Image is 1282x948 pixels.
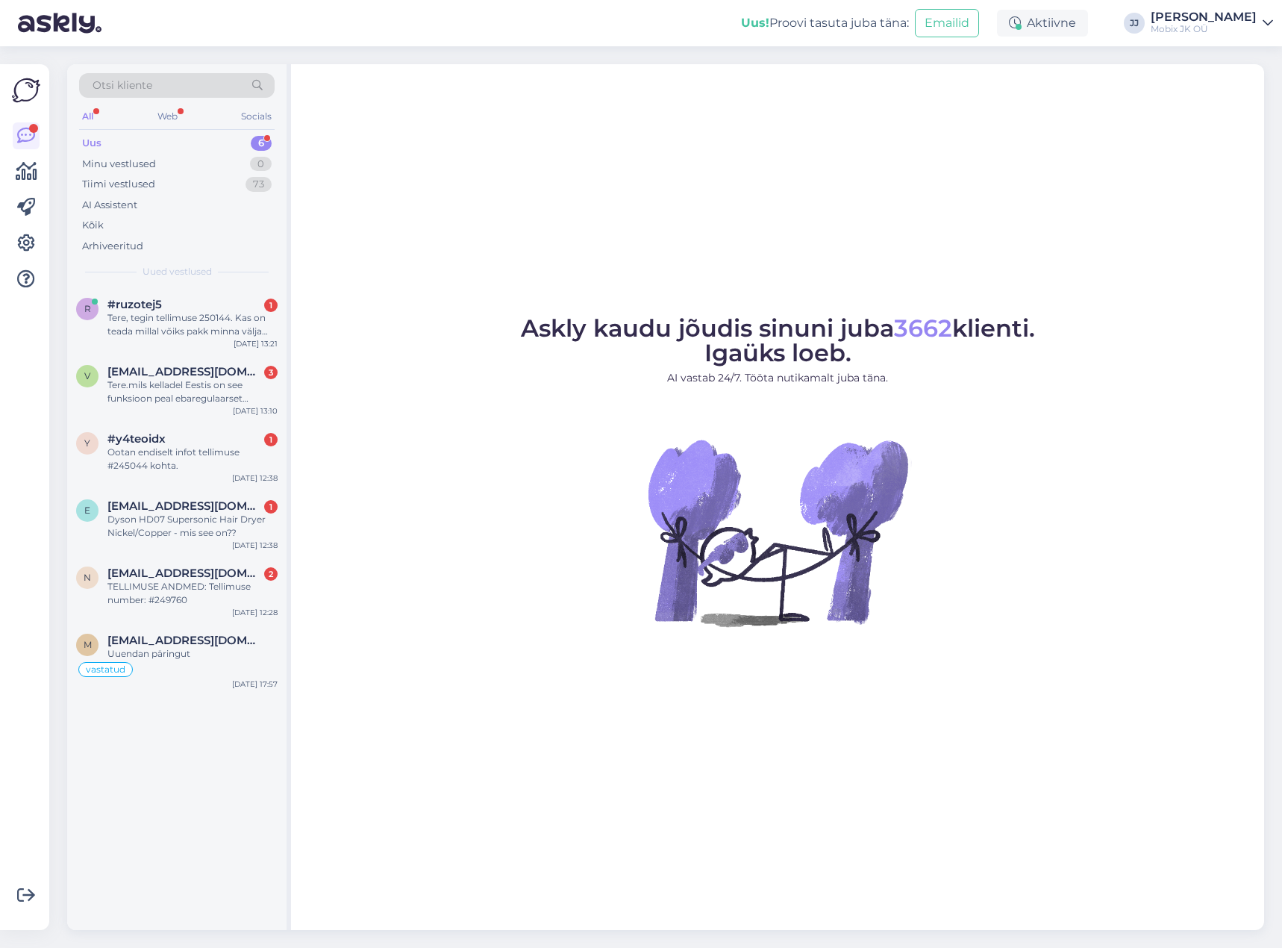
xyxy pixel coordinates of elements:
[82,239,143,254] div: Arhiveeritud
[82,198,137,213] div: AI Assistent
[84,370,90,381] span: v
[1151,11,1273,35] a: [PERSON_NAME]Mobix JK OÜ
[84,303,91,314] span: r
[264,500,278,514] div: 1
[82,218,104,233] div: Kõik
[264,567,278,581] div: 2
[521,314,1035,367] span: Askly kaudu jõudis sinuni juba klienti. Igaüks loeb.
[107,298,162,311] span: #ruzotej5
[107,311,278,338] div: Tere, tegin tellimuse 250144. Kas on teada millal võiks pakk minna välja saatmisele?
[1151,11,1257,23] div: [PERSON_NAME]
[107,580,278,607] div: TELLIMUSE ANDMED: Tellimuse number: #249760
[915,9,979,37] button: Emailid
[93,78,152,93] span: Otsi kliente
[143,265,212,278] span: Uued vestlused
[12,76,40,105] img: Askly Logo
[251,136,272,151] div: 6
[234,338,278,349] div: [DATE] 13:21
[264,433,278,446] div: 1
[250,157,272,172] div: 0
[107,378,278,405] div: Tere.mils kelladel Eestis on see funksioon peal ebaregulaarset südamerütmi, mis võib viidata näit...
[107,432,166,446] span: #y4teoidx
[997,10,1088,37] div: Aktiivne
[107,446,278,473] div: Ootan endiselt infot tellimuse #245044 kohta.
[84,639,92,650] span: m
[154,107,181,126] div: Web
[107,647,278,661] div: Uuendan päringut
[82,136,101,151] div: Uus
[232,540,278,551] div: [DATE] 12:38
[741,16,769,30] b: Uus!
[1124,13,1145,34] div: JJ
[1151,23,1257,35] div: Mobix JK OÜ
[264,299,278,312] div: 1
[232,607,278,618] div: [DATE] 12:28
[246,177,272,192] div: 73
[107,634,263,647] span: massa56@gmail.com
[233,405,278,417] div: [DATE] 13:10
[232,473,278,484] div: [DATE] 12:38
[107,567,263,580] span: neve.karjus.001@mail.ee
[79,107,96,126] div: All
[238,107,275,126] div: Socials
[107,365,263,378] span: valdek.veod@gmail.com
[894,314,952,343] span: 3662
[107,513,278,540] div: Dyson HD07 Supersonic Hair Dryer Nickel/Copper - mis see on??
[82,157,156,172] div: Minu vestlused
[643,398,912,667] img: No Chat active
[86,665,125,674] span: vastatud
[521,370,1035,386] p: AI vastab 24/7. Tööta nutikamalt juba täna.
[741,14,909,32] div: Proovi tasuta juba täna:
[82,177,155,192] div: Tiimi vestlused
[84,572,91,583] span: n
[84,437,90,449] span: y
[264,366,278,379] div: 3
[84,505,90,516] span: e
[107,499,263,513] span: enel.ormus@gmail.com
[232,679,278,690] div: [DATE] 17:57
